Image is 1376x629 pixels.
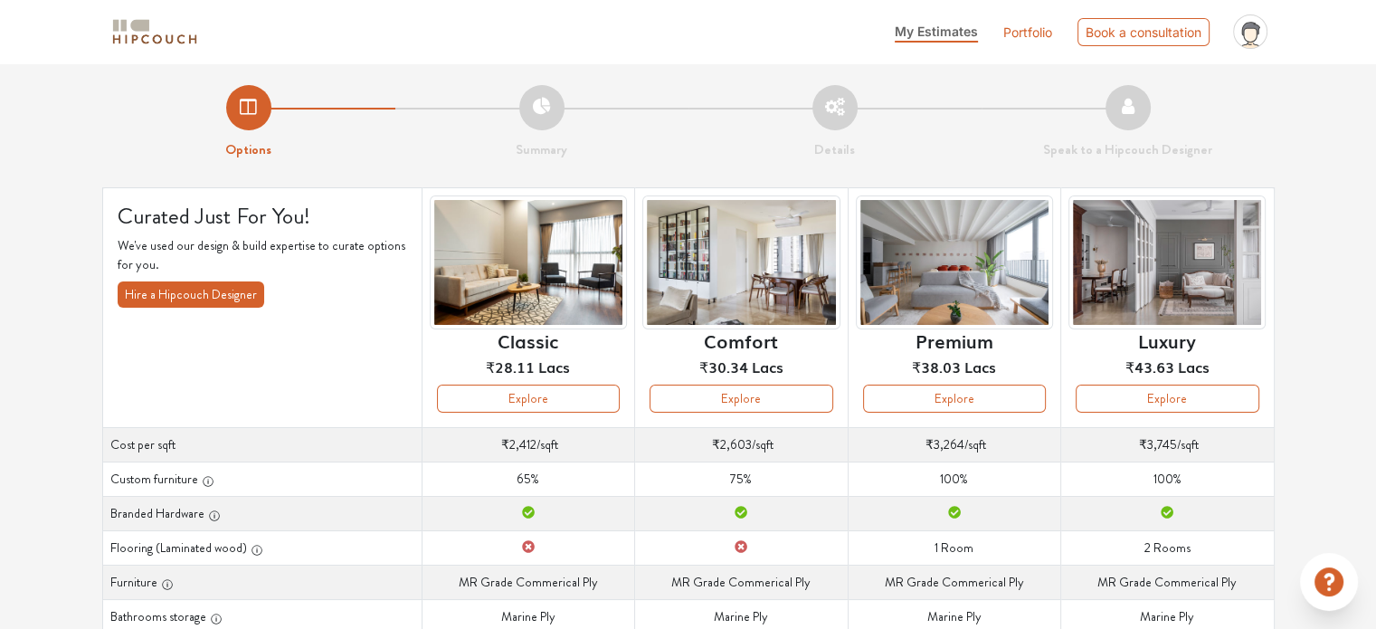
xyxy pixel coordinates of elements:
img: header-preview [430,195,627,330]
button: Explore [437,385,620,413]
button: Explore [863,385,1046,413]
td: MR Grade Commerical Ply [848,565,1060,599]
h6: Comfort [704,329,778,351]
strong: Details [814,139,855,159]
img: header-preview [1068,195,1266,330]
button: Hire a Hipcouch Designer [118,281,264,308]
td: /sqft [848,427,1060,462]
button: Explore [1076,385,1258,413]
th: Furniture [102,565,422,599]
span: ₹3,264 [925,435,964,453]
h6: Classic [498,329,558,351]
span: ₹2,603 [712,435,752,453]
button: Explore [650,385,832,413]
span: ₹30.34 [699,356,748,377]
td: 100% [1061,462,1274,496]
h6: Premium [916,329,993,351]
td: MR Grade Commerical Ply [1061,565,1274,599]
span: Lacs [964,356,996,377]
span: Lacs [1178,356,1210,377]
span: ₹2,412 [501,435,536,453]
td: /sqft [422,427,634,462]
span: ₹3,745 [1139,435,1177,453]
span: ₹38.03 [912,356,961,377]
img: logo-horizontal.svg [109,16,200,48]
td: 2 Rooms [1061,530,1274,565]
div: Book a consultation [1077,18,1210,46]
strong: Speak to a Hipcouch Designer [1043,139,1212,159]
td: /sqft [1061,427,1274,462]
h6: Luxury [1138,329,1196,351]
td: 75% [635,462,848,496]
span: ₹43.63 [1125,356,1174,377]
span: Lacs [538,356,570,377]
strong: Options [225,139,271,159]
td: MR Grade Commerical Ply [422,565,634,599]
span: ₹28.11 [486,356,535,377]
img: header-preview [856,195,1053,330]
span: logo-horizontal.svg [109,12,200,52]
img: header-preview [642,195,840,330]
a: Portfolio [1003,23,1052,42]
td: MR Grade Commerical Ply [635,565,848,599]
th: Flooring (Laminated wood) [102,530,422,565]
h4: Curated Just For You! [118,203,407,230]
td: 65% [422,462,634,496]
th: Branded Hardware [102,496,422,530]
th: Cost per sqft [102,427,422,462]
span: Lacs [752,356,783,377]
p: We've used our design & build expertise to curate options for you. [118,236,407,274]
td: 100% [848,462,1060,496]
strong: Summary [516,139,567,159]
td: 1 Room [848,530,1060,565]
th: Custom furniture [102,462,422,496]
td: /sqft [635,427,848,462]
span: My Estimates [895,24,978,39]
